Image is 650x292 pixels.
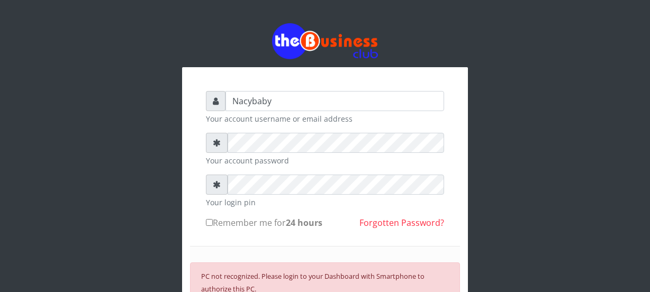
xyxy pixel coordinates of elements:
a: Forgotten Password? [359,217,444,229]
input: Username or email address [225,91,444,111]
label: Remember me for [206,216,322,229]
input: Remember me for24 hours [206,219,213,226]
b: 24 hours [286,217,322,229]
small: Your account username or email address [206,113,444,124]
small: Your login pin [206,197,444,208]
small: Your account password [206,155,444,166]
